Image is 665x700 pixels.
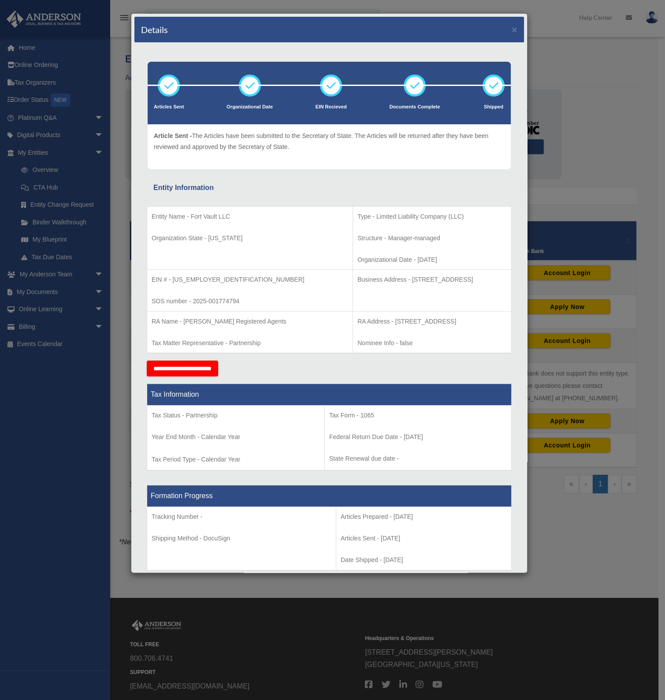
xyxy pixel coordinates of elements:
[152,432,320,443] p: Year End Month - Calendar Year
[329,453,507,464] p: State Renewal due date -
[227,103,273,112] p: Organizational Date
[316,103,347,112] p: EIN Recieved
[152,511,331,522] p: Tracking Number -
[152,296,348,307] p: SOS number - 2025-001774794
[329,432,507,443] p: Federal Return Due Date - [DATE]
[357,316,507,327] p: RA Address - [STREET_ADDRESS]
[152,316,348,327] p: RA Name - [PERSON_NAME] Registered Agents
[152,233,348,244] p: Organization State - [US_STATE]
[152,533,331,544] p: Shipping Method - DocuSign
[357,254,507,265] p: Organizational Date - [DATE]
[152,410,320,421] p: Tax Status - Partnership
[147,406,325,471] td: Tax Period Type - Calendar Year
[141,23,168,36] h4: Details
[154,103,184,112] p: Articles Sent
[357,274,507,285] p: Business Address - [STREET_ADDRESS]
[152,211,348,222] p: Entity Name - Fort Vault LLC
[152,338,348,349] p: Tax Matter Representative - Partnership
[341,511,507,522] p: Articles Prepared - [DATE]
[153,182,505,194] div: Entity Information
[357,211,507,222] p: Type - Limited Liability Company (LLC)
[329,410,507,421] p: Tax Form - 1065
[147,384,512,406] th: Tax Information
[357,338,507,349] p: Nominee Info - false
[154,132,192,139] span: Article Sent -
[341,555,507,566] p: Date Shipped - [DATE]
[357,233,507,244] p: Structure - Manager-managed
[341,533,507,544] p: Articles Sent - [DATE]
[389,103,440,112] p: Documents Complete
[152,274,348,285] p: EIN # - [US_EMPLOYER_IDENTIFICATION_NUMBER]
[147,485,512,507] th: Formation Progress
[154,130,505,152] p: The Articles have been submitted to the Secretary of State. The Articles will be returned after t...
[512,25,517,34] button: ×
[483,103,505,112] p: Shipped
